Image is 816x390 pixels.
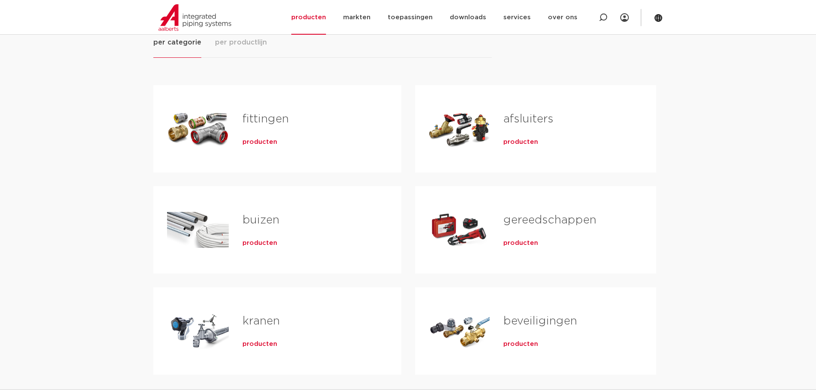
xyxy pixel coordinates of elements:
[503,239,538,247] a: producten
[215,37,267,48] span: per productlijn
[503,316,577,327] a: beveiligingen
[503,113,553,125] a: afsluiters
[242,316,280,327] a: kranen
[503,214,596,226] a: gereedschappen
[503,340,538,348] a: producten
[153,37,201,48] span: per categorie
[242,113,289,125] a: fittingen
[503,138,538,146] a: producten
[242,214,279,226] a: buizen
[242,340,277,348] a: producten
[242,138,277,146] a: producten
[242,239,277,247] a: producten
[153,37,663,388] div: Tabs. Open items met enter of spatie, sluit af met escape en navigeer met de pijltoetsen.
